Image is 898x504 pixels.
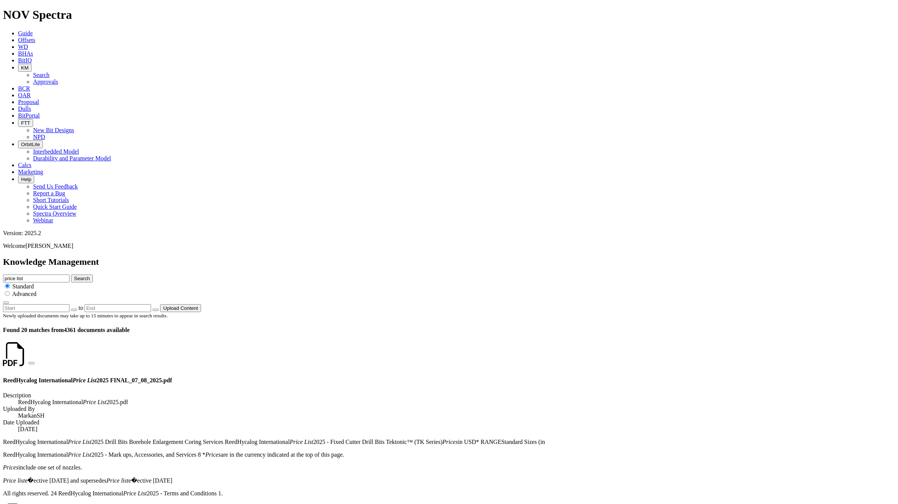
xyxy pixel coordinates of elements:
[3,392,895,399] dt: Description
[304,439,313,445] em: List
[87,377,97,383] em: List
[97,399,106,405] em: List
[3,464,895,471] p: include one set of nozzles.
[443,439,458,445] em: Prices
[3,327,64,333] span: Found 20 matches from
[18,399,895,406] dd: ReedHycalog International 2025.pdf
[3,243,895,249] p: Welcome
[160,304,201,312] button: Upload Content
[3,8,895,22] h1: NOV Spectra
[121,477,129,484] em: list
[33,78,58,85] a: Approvals
[3,439,895,445] p: ReedHycalog International 2025 Drill Bits Borehole Enlargement Coring Services ReedHycalog Intern...
[18,119,33,127] button: FTT
[33,210,76,217] a: Spectra Overview
[33,183,78,190] a: Send Us Feedback
[138,490,147,496] em: List
[3,464,18,471] em: Prices
[18,50,33,57] a: BHAs
[18,85,30,92] a: BCR
[3,490,895,497] p: All rights reserved. 24 ReedHycalog International 2025 - Terms and Conditions 1.
[33,217,53,223] a: Webinar
[3,230,895,237] div: Version: 2025.2
[18,140,43,148] button: OrbitLite
[18,57,32,63] a: BitIQ
[3,419,895,426] dt: Date Uploaded
[33,72,50,78] a: Search
[290,439,303,445] em: Price
[68,451,81,458] em: Price
[123,490,136,496] em: Price
[83,399,96,405] em: Price
[3,304,70,312] input: Start
[21,65,29,71] span: KM
[18,106,31,112] a: Dulls
[3,377,895,384] h4: ReedHycalog International 2025 FINAL_07_08_2025.pdf
[33,190,65,196] a: Report a Bug
[18,92,31,98] a: OAR
[106,477,119,484] em: Price
[12,283,34,290] span: Standard
[68,439,81,445] em: Price
[18,162,32,168] a: Calcs
[33,134,45,140] a: NPD
[73,377,86,383] em: Price
[21,120,30,126] span: FTT
[3,275,70,282] input: e.g. Smoothsteer Record
[33,204,77,210] a: Quick Start Guide
[18,30,33,36] a: Guide
[18,175,34,183] button: Help
[21,177,31,182] span: Help
[33,155,111,161] a: Durability and Parameter Model
[33,127,74,133] a: New Bit Designs
[33,148,79,155] a: Interbedded Model
[82,451,91,458] em: List
[3,451,895,458] p: ReedHycalog International 2025 - Mark ups, Accessories, and Services 8 * are in the currency indi...
[3,477,16,484] em: Price
[18,412,895,419] dd: MarkanSH
[3,477,895,484] p: e�ective [DATE] and supersedes e�ective [DATE]
[18,112,40,119] a: BitPortal
[3,406,895,412] dt: Uploaded By
[18,44,28,50] a: WD
[18,37,35,43] a: Offsets
[85,304,151,312] input: End
[18,169,43,175] a: Marketing
[26,243,73,249] span: [PERSON_NAME]
[18,426,895,433] dd: [DATE]
[82,439,91,445] em: List
[79,305,83,311] span: to
[206,451,221,458] em: Prices
[21,142,40,147] span: OrbitLite
[3,327,895,333] h4: 4361 documents available
[18,477,25,484] em: list
[3,257,895,267] h2: Knowledge Management
[18,64,32,72] button: KM
[3,313,168,318] small: Newly uploaded documents may take up to 15 minutes to appear in search results.
[71,275,93,282] button: Search
[12,291,36,297] span: Advanced
[18,99,39,105] a: Proposal
[33,197,69,203] a: Short Tutorials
